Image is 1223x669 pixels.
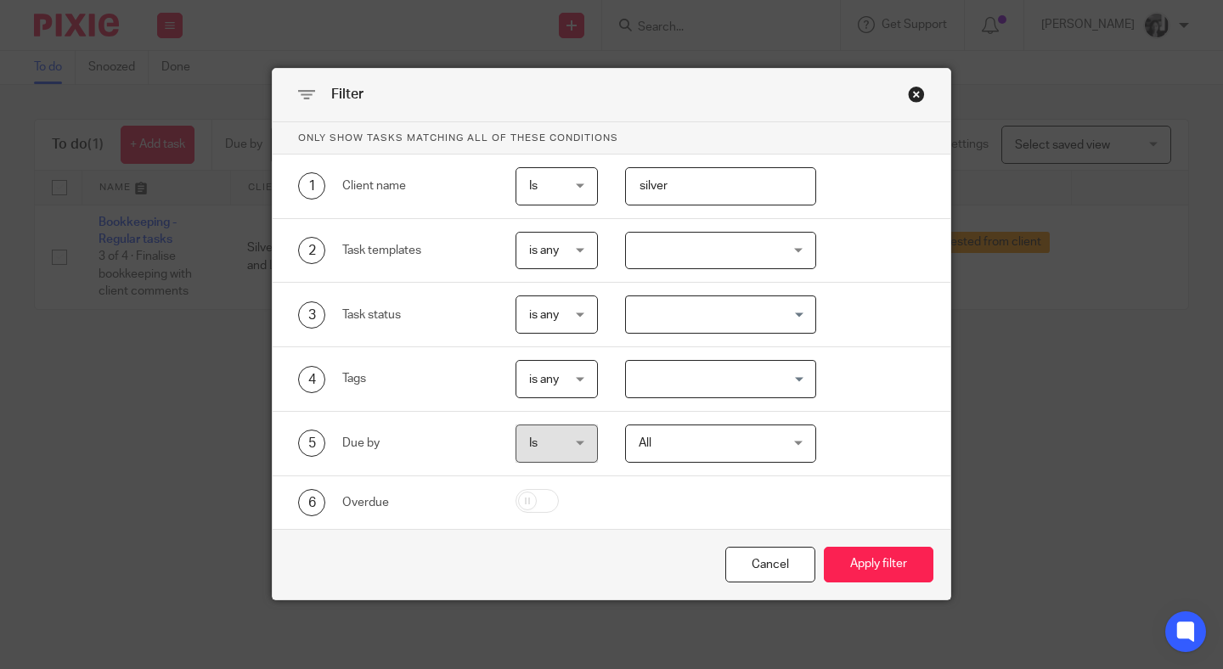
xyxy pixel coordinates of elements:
[298,172,325,200] div: 1
[342,306,489,323] div: Task status
[529,309,559,321] span: is any
[342,177,489,194] div: Client name
[342,435,489,452] div: Due by
[529,245,559,256] span: is any
[639,437,651,449] span: All
[331,87,364,101] span: Filter
[625,295,816,334] div: Search for option
[529,437,538,449] span: Is
[725,547,815,583] div: Close this dialog window
[273,122,950,155] p: Only show tasks matching all of these conditions
[824,547,933,583] button: Apply filter
[628,364,806,394] input: Search for option
[529,180,538,192] span: Is
[298,301,325,329] div: 3
[908,86,925,103] div: Close this dialog window
[298,489,325,516] div: 6
[625,360,816,398] div: Search for option
[342,370,489,387] div: Tags
[342,242,489,259] div: Task templates
[342,494,489,511] div: Overdue
[529,374,559,385] span: is any
[298,366,325,393] div: 4
[628,300,806,329] input: Search for option
[298,430,325,457] div: 5
[298,237,325,264] div: 2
